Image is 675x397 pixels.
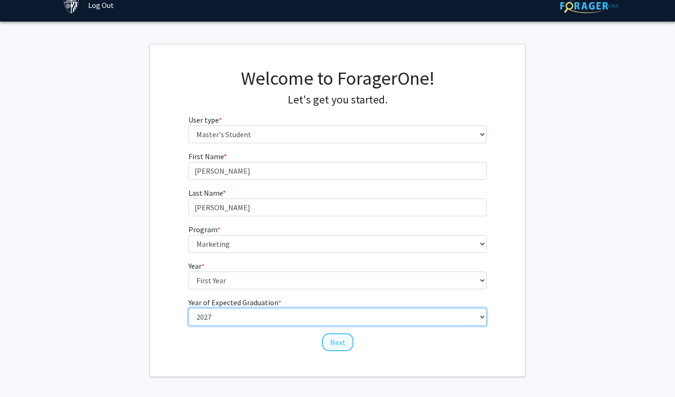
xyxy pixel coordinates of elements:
label: Program [188,224,220,235]
span: First Name [188,152,224,161]
button: Next [322,333,353,351]
h1: Welcome to ForagerOne! [188,67,487,89]
label: Year of Expected Graduation [188,297,281,308]
label: Year [188,260,204,272]
span: Last Name [188,188,223,198]
label: User type [188,114,222,125]
iframe: Chat [7,355,40,390]
h4: Let's get you started. [188,93,487,107]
